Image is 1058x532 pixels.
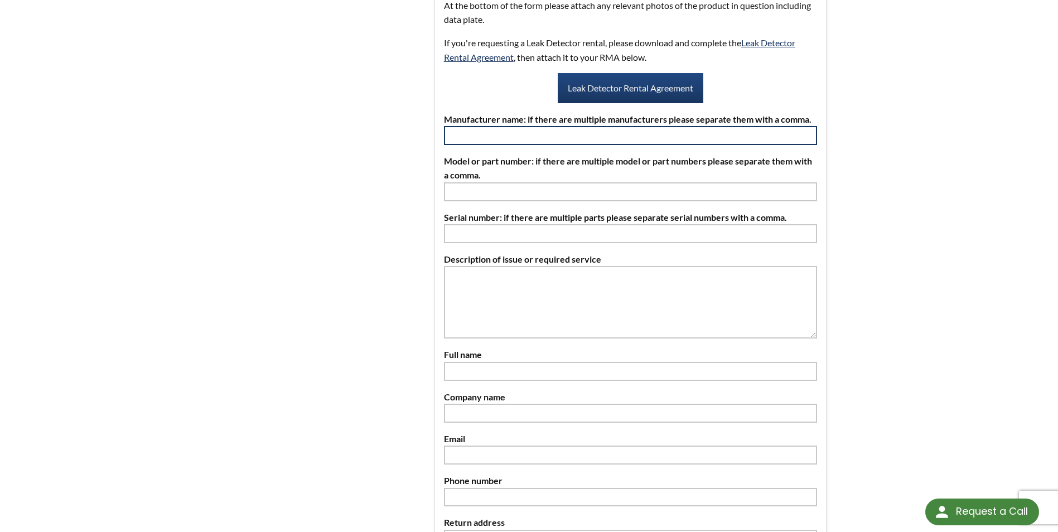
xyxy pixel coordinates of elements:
[444,37,795,62] a: Leak Detector Rental Agreement
[444,515,817,530] label: Return address
[444,432,817,446] label: Email
[444,473,817,488] label: Phone number
[444,347,817,362] label: Full name
[444,36,817,64] p: If you're requesting a Leak Detector rental, please download and complete the , then attach it to...
[925,499,1039,525] div: Request a Call
[956,499,1028,524] div: Request a Call
[444,112,817,127] label: Manufacturer name: if there are multiple manufacturers please separate them with a comma.
[444,252,817,267] label: Description of issue or required service
[558,73,703,103] a: Leak Detector Rental Agreement
[444,210,817,225] label: Serial number: if there are multiple parts please separate serial numbers with a comma.
[444,154,817,182] label: Model or part number: if there are multiple model or part numbers please separate them with a comma.
[933,503,951,521] img: round button
[444,390,817,404] label: Company name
